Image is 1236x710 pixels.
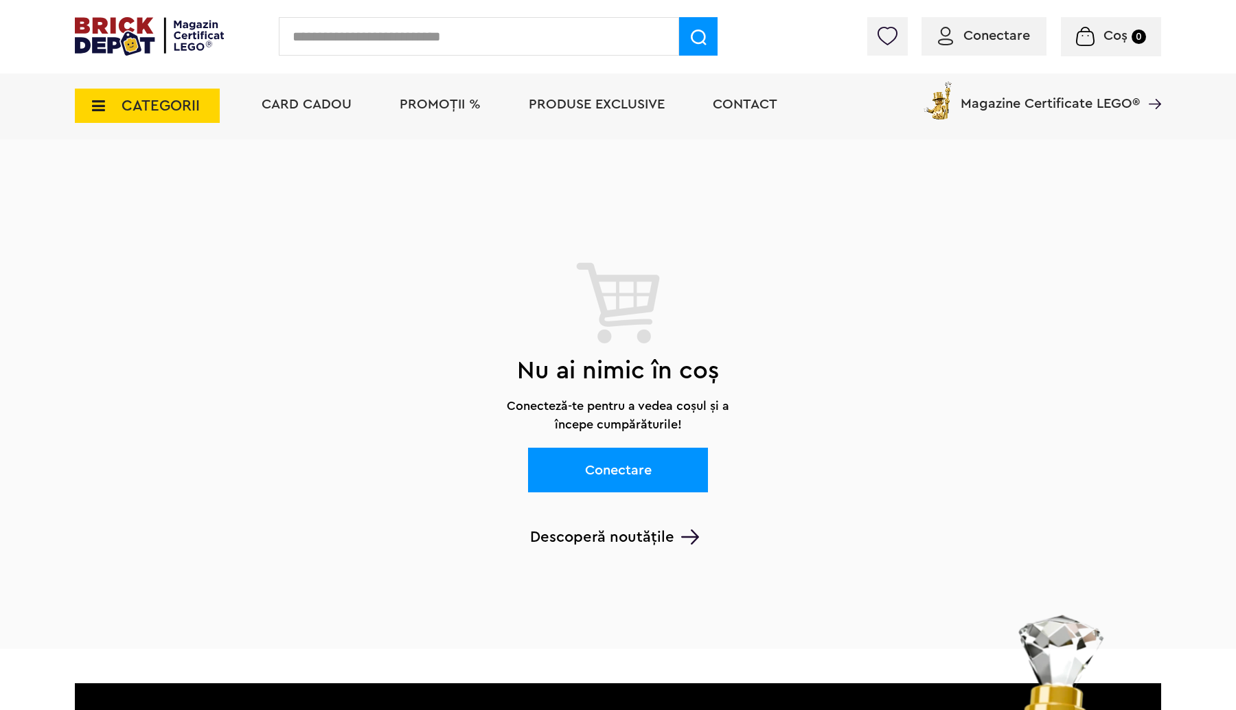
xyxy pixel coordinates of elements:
[1132,30,1146,44] small: 0
[938,29,1030,43] a: Conectare
[400,98,481,111] a: PROMOȚII %
[1140,79,1161,93] a: Magazine Certificate LEGO®
[122,98,200,113] span: CATEGORII
[75,345,1161,397] h2: Nu ai nimic în coș
[681,529,699,545] img: Arrow%20-%20Down.svg
[963,29,1030,43] span: Conectare
[713,98,777,111] a: Contact
[529,98,665,111] a: Produse exclusive
[528,448,708,492] a: Conectare
[1103,29,1128,43] span: Coș
[75,528,1154,546] a: Descoperă noutățile
[262,98,352,111] a: Card Cadou
[961,79,1140,111] span: Magazine Certificate LEGO®
[493,397,743,434] p: Conecteză-te pentru a vedea coșul și a începe cumpărăturile!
